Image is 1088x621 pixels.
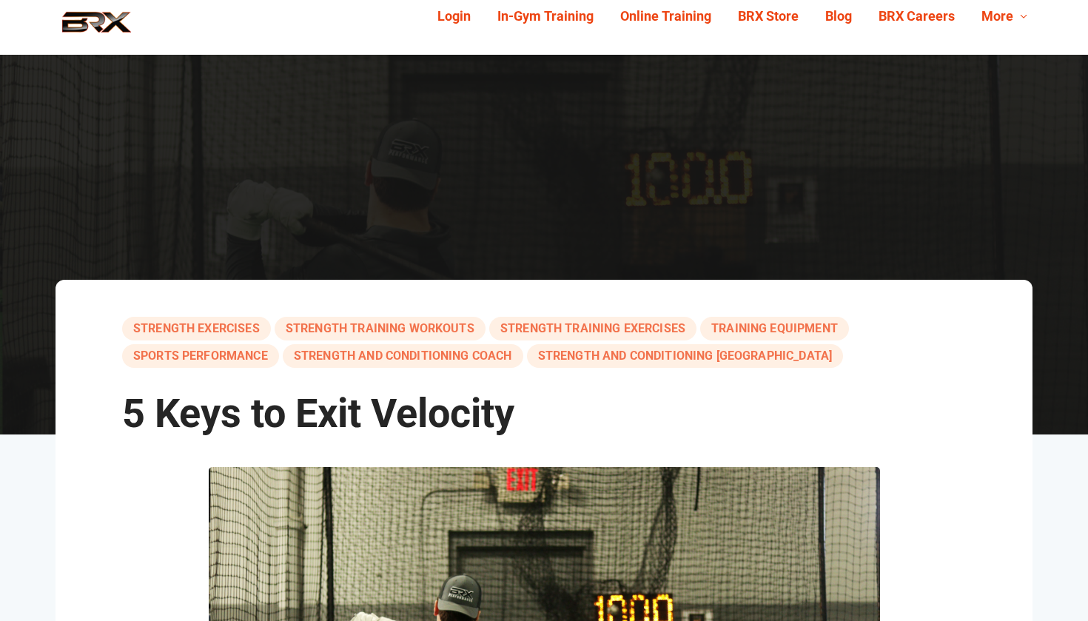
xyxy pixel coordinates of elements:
[484,5,607,28] a: In-Gym Training
[424,5,484,28] a: Login
[122,317,966,368] div: , , , , , ,
[283,344,523,368] a: strength and conditioning coach
[865,5,968,28] a: BRX Careers
[527,344,843,368] a: Strength And Conditioning [GEOGRAPHIC_DATA]
[607,5,725,28] a: Online Training
[413,5,1041,28] div: Navigation Menu
[122,317,271,340] a: strength exercises
[122,344,279,368] a: sports performance
[489,317,696,340] a: strength training exercises
[700,317,849,340] a: training equipment
[122,390,514,437] span: 5 Keys to Exit Velocity
[275,317,486,340] a: strength training workouts
[725,5,812,28] a: BRX Store
[812,5,865,28] a: Blog
[968,5,1041,28] a: More
[48,11,145,44] img: BRX Performance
